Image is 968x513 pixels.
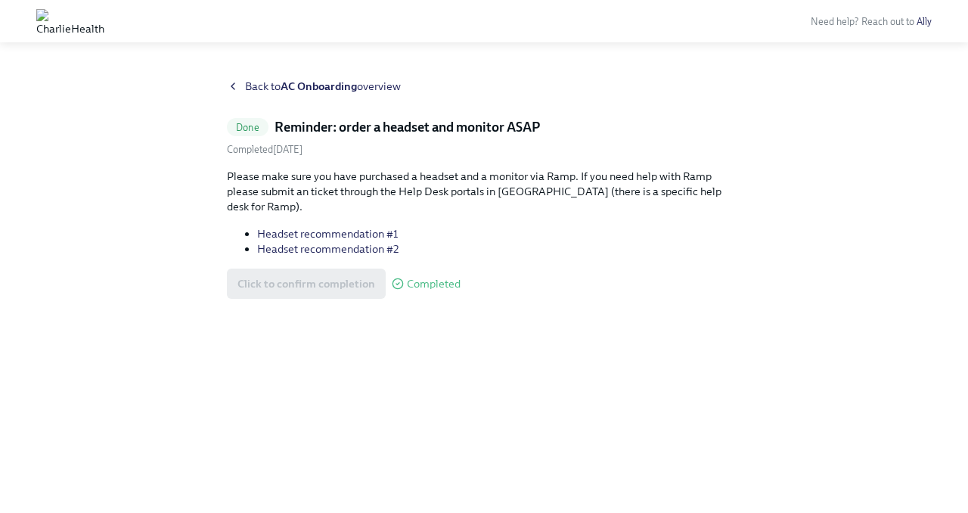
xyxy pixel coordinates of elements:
[36,9,104,33] img: CharlieHealth
[811,16,932,27] span: Need help? Reach out to
[227,144,302,155] span: Completed [DATE]
[275,118,540,136] h5: Reminder: order a headset and monitor ASAP
[281,79,357,93] strong: AC Onboarding
[407,278,461,290] span: Completed
[257,242,399,256] a: Headset recommendation #2
[917,16,932,27] a: Ally
[245,79,401,94] span: Back to overview
[227,79,741,94] a: Back toAC Onboardingoverview
[227,169,741,214] p: Please make sure you have purchased a headset and a monitor via Ramp. If you need help with Ramp ...
[227,122,268,133] span: Done
[257,227,398,241] a: Headset recommendation #1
